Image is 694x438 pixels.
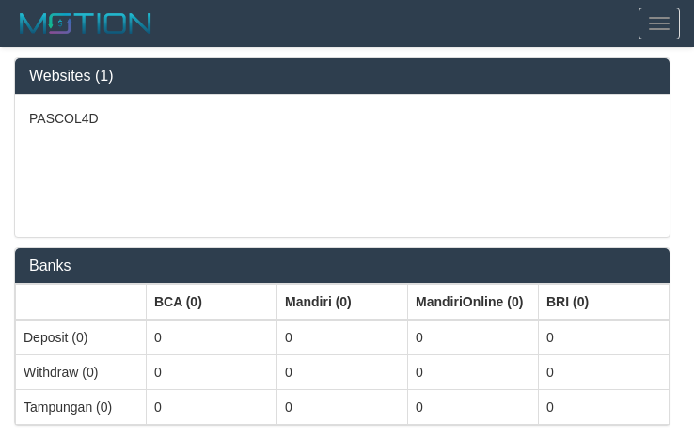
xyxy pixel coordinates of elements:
[277,320,408,355] td: 0
[408,285,539,321] th: Group: activate to sort column ascending
[539,320,670,355] td: 0
[16,390,147,425] td: Tampungan (0)
[29,109,655,128] p: PASCOL4D
[277,355,408,390] td: 0
[539,285,670,321] th: Group: activate to sort column ascending
[29,68,655,85] h3: Websites (1)
[539,355,670,390] td: 0
[277,390,408,425] td: 0
[277,285,408,321] th: Group: activate to sort column ascending
[16,285,147,321] th: Group: activate to sort column ascending
[147,355,277,390] td: 0
[408,320,539,355] td: 0
[16,355,147,390] td: Withdraw (0)
[147,390,277,425] td: 0
[408,355,539,390] td: 0
[408,390,539,425] td: 0
[539,390,670,425] td: 0
[147,320,277,355] td: 0
[147,285,277,321] th: Group: activate to sort column ascending
[16,320,147,355] td: Deposit (0)
[29,258,655,274] h3: Banks
[14,9,157,38] img: MOTION_logo.png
